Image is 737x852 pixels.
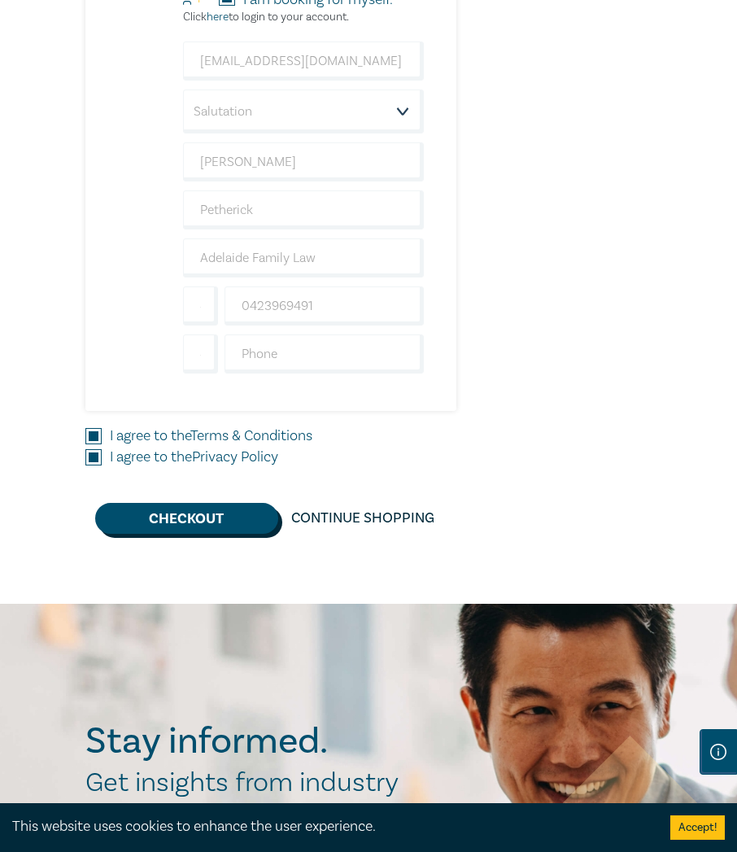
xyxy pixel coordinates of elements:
[278,503,447,534] a: Continue Shopping
[183,238,424,277] input: Company
[225,334,424,374] input: Phone
[183,42,424,81] input: Attendee Email*
[710,744,726,760] img: Information Icon
[183,334,218,374] input: +61
[95,503,278,534] button: Checkout
[190,426,312,445] a: Terms & Conditions
[110,426,312,447] label: I agree to the
[85,720,469,762] h2: Stay informed.
[225,286,424,326] input: Mobile*
[183,190,424,229] input: Last Name*
[207,10,229,24] a: here
[183,286,218,326] input: +61
[110,447,278,468] label: I agree to the
[183,11,424,24] p: Click to login to your account.
[192,448,278,466] a: Privacy Policy
[12,816,646,837] div: This website uses cookies to enhance the user experience.
[183,142,424,181] input: First Name*
[670,815,725,840] button: Accept cookies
